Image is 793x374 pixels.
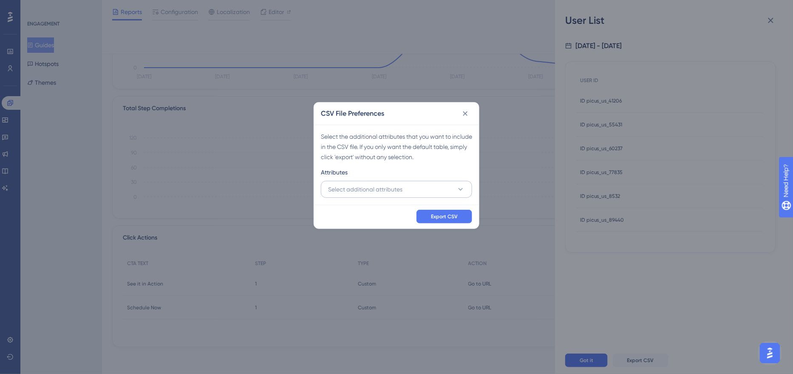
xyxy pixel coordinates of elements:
span: Attributes [321,167,348,177]
h2: CSV File Preferences [321,108,384,119]
iframe: UserGuiding AI Assistant Launcher [757,340,783,366]
div: Select the additional attributes that you want to include in the CSV file. If you only want the d... [321,131,472,162]
span: Export CSV [431,213,458,220]
span: Select additional attributes [328,184,402,194]
span: Need Help? [20,2,53,12]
